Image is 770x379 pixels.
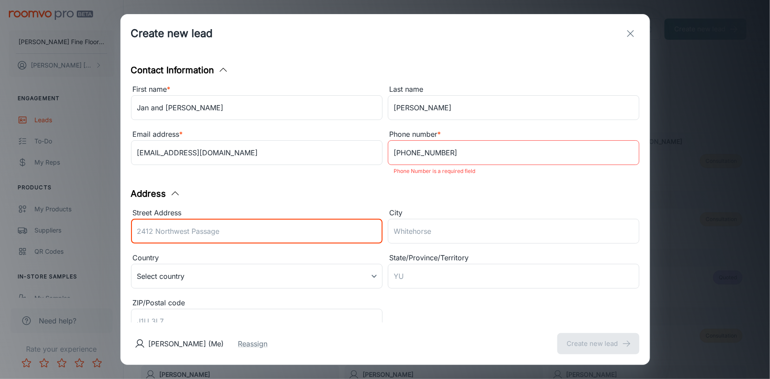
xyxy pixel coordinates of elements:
[388,84,639,95] div: Last name
[131,207,383,219] div: Street Address
[388,264,639,289] input: YU
[131,309,383,334] input: J1U 3L7
[394,166,633,176] p: Phone Number is a required field
[388,252,639,264] div: State/Province/Territory
[131,95,383,120] input: John
[388,140,639,165] input: +1 439-123-4567
[131,84,383,95] div: First name
[131,297,383,309] div: ZIP/Postal code
[131,129,383,140] div: Email address
[131,140,383,165] input: myname@example.com
[149,338,224,349] p: [PERSON_NAME] (Me)
[131,252,383,264] div: Country
[131,219,383,244] input: 2412 Northwest Passage
[238,338,268,349] button: Reassign
[388,95,639,120] input: Doe
[388,219,639,244] input: Whitehorse
[131,264,383,289] div: Select country
[388,129,639,140] div: Phone number
[131,26,213,41] h1: Create new lead
[131,187,180,200] button: Address
[388,207,639,219] div: City
[131,64,229,77] button: Contact Information
[622,25,639,42] button: exit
